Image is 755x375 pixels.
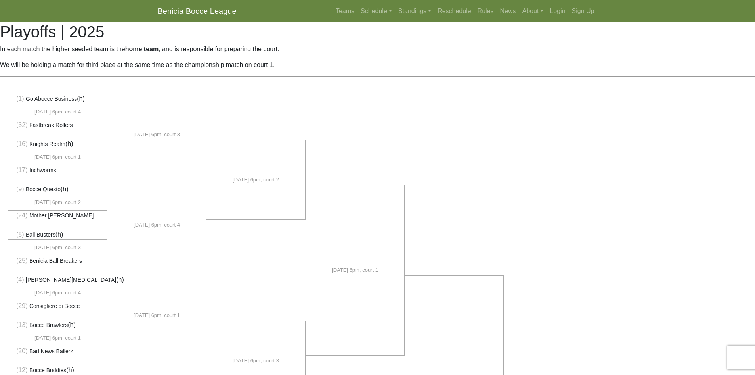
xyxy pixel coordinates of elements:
[434,3,474,19] a: Reschedule
[29,212,94,219] span: Mother [PERSON_NAME]
[16,95,24,102] span: (1)
[332,266,378,274] span: [DATE] 6pm, court 1
[569,3,598,19] a: Sign Up
[34,153,81,161] span: [DATE] 6pm, court 1
[29,258,82,264] span: Benicia Ball Breakers
[26,96,77,102] span: Go Abocce Business
[16,186,24,192] span: (9)
[34,198,81,206] span: [DATE] 6pm, court 2
[8,275,107,285] li: (h)
[34,108,81,116] span: [DATE] 6pm, court 4
[333,3,357,19] a: Teams
[8,230,107,240] li: (h)
[519,3,547,19] a: About
[16,257,27,264] span: (25)
[29,141,65,147] span: Knights Realm
[29,348,73,354] span: Bad News Ballerz
[134,221,180,229] span: [DATE] 6pm, court 4
[26,277,116,283] span: [PERSON_NAME][MEDICAL_DATA]
[357,3,395,19] a: Schedule
[134,312,180,319] span: [DATE] 6pm, court 1
[34,334,81,342] span: [DATE] 6pm, court 1
[16,348,27,354] span: (20)
[8,139,107,149] li: (h)
[8,94,107,104] li: (h)
[158,3,237,19] a: Benicia Bocce League
[29,322,68,328] span: Bocce Brawlers
[8,320,107,330] li: (h)
[16,321,27,328] span: (13)
[29,122,73,128] span: Fastbreak Rollers
[16,231,24,238] span: (8)
[34,289,81,297] span: [DATE] 6pm, court 4
[16,167,27,173] span: (17)
[26,231,55,238] span: Ball Busters
[16,302,27,309] span: (29)
[233,357,279,365] span: [DATE] 6pm, court 3
[16,140,27,147] span: (16)
[8,185,107,194] li: (h)
[29,167,56,173] span: Inchworms
[29,303,80,309] span: Consigliere di Bocce
[16,367,27,373] span: (12)
[29,367,66,373] span: Bocce Buddies
[16,212,27,219] span: (24)
[474,3,497,19] a: Rules
[395,3,434,19] a: Standings
[34,244,81,252] span: [DATE] 6pm, court 3
[16,121,27,128] span: (32)
[497,3,519,19] a: News
[16,276,24,283] span: (4)
[26,186,61,192] span: Bocce Questo
[547,3,568,19] a: Login
[134,131,180,138] span: [DATE] 6pm, court 3
[233,176,279,184] span: [DATE] 6pm, court 2
[125,46,159,52] strong: home team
